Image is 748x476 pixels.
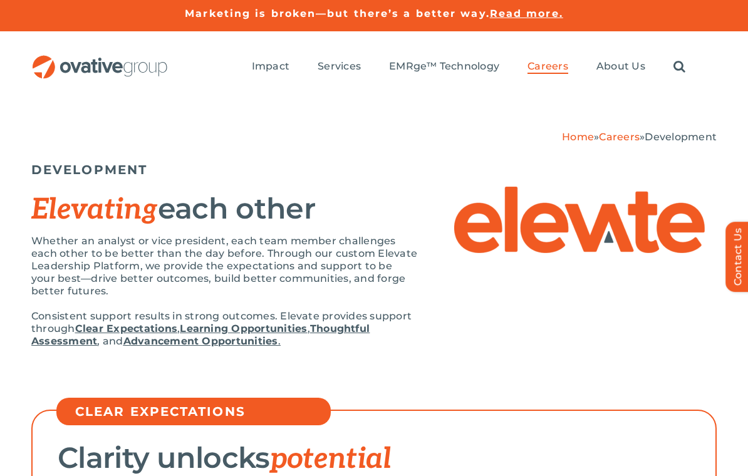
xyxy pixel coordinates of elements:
[75,404,325,419] h5: CLEAR EXPECTATIONS
[308,323,310,334] span: ,
[31,54,169,66] a: OG_Full_horizontal_RGB
[596,60,645,73] span: About Us
[123,335,281,347] a: Advancement Opportunities.
[454,187,705,253] img: Elevate – Elevate Logo
[527,60,568,73] span: Careers
[180,323,307,334] a: Learning Opportunities
[31,310,417,348] p: Consistent support results in strong outcomes. Elevate provides support through
[562,131,717,143] span: » »
[490,8,563,19] a: Read more.
[31,162,717,177] h5: DEVELOPMENT
[123,335,278,347] strong: Advancement Opportunities
[31,193,417,225] h2: each other
[527,60,568,74] a: Careers
[185,8,490,19] a: Marketing is broken—but there’s a better way.
[562,131,594,143] a: Home
[318,60,361,73] span: Services
[252,60,289,73] span: Impact
[75,323,177,334] a: Clear Expectations
[31,192,158,227] span: Elevating
[389,60,499,74] a: EMRge™ Technology
[252,47,685,87] nav: Menu
[596,60,645,74] a: About Us
[318,60,361,74] a: Services
[389,60,499,73] span: EMRge™ Technology
[252,60,289,74] a: Impact
[673,60,685,74] a: Search
[599,131,640,143] a: Careers
[177,323,180,334] span: ,
[645,131,717,143] span: Development
[31,323,370,347] a: Thoughtful Assessment
[31,235,417,297] p: Whether an analyst or vice president, each team member challenges each other to be better than th...
[97,335,123,347] span: , and
[58,442,690,475] h2: Clarity unlocks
